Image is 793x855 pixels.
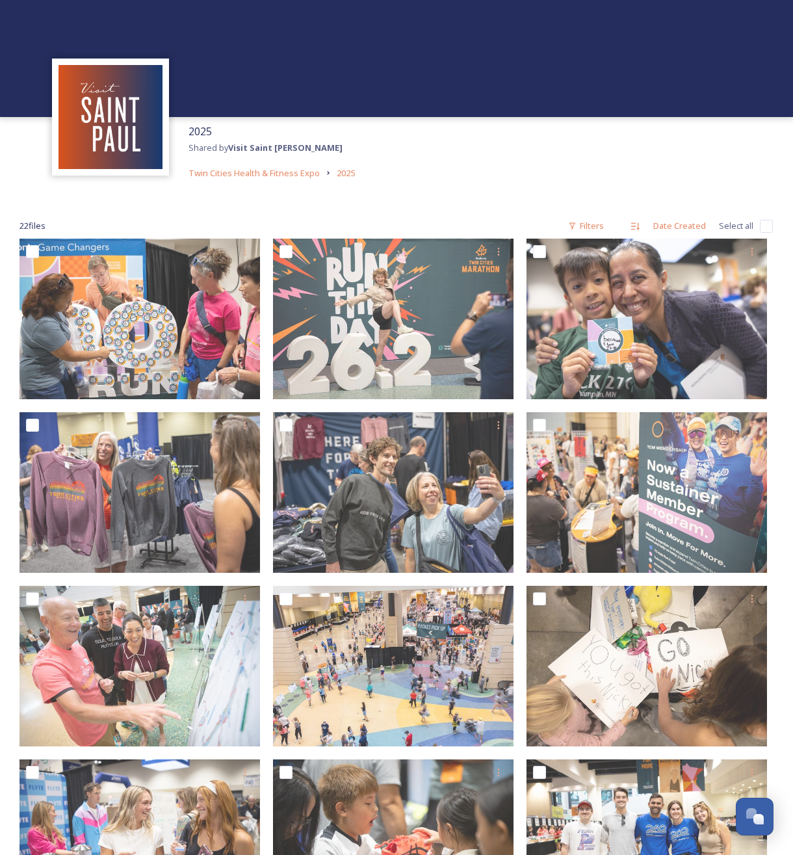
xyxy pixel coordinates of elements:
[273,586,513,746] img: Expo2025-914-Ryan%20Photography%2C%20Twin%20Cities%20in%20Motion.jpg
[19,220,45,232] span: 22 file s
[337,167,355,179] span: 2025
[19,239,260,399] img: Expo2025-922-Ryan%20Photography%2C%20Twin%20Cities%20in%20Motion.jpg
[273,239,513,399] img: Expo2025-923-Ryan%20Photography%2C%20Twin%20Cities%20in%20Motion.jpg
[188,167,320,179] span: Twin Cities Health & Fitness Expo
[526,586,767,746] img: Expo2025-916-Ryan%20Photography%2C%20Twin%20Cities%20in%20Motion.jpg
[188,142,343,153] span: Shared by
[188,124,212,138] span: 2025
[526,239,767,399] img: Expo2025-921-Ryan%20Photography%2C%20Twin%20Cities%20in%20Motion.jpg
[273,412,513,573] img: Expo2025-919-Ryan%20Photography%2C%20Twin%20Cities%20in%20Motion.jpg
[19,586,260,746] img: Expo2025-917-Ryan%20Photography%2C%20Twin%20Cities%20in%20Motion.jpg
[562,213,610,239] div: Filters
[58,65,162,169] img: Visit%20Saint%20Paul%20Updated%20Profile%20Image.jpg
[719,220,753,232] span: Select all
[647,213,712,239] div: Date Created
[228,142,343,153] strong: Visit Saint [PERSON_NAME]
[736,798,773,835] button: Open Chat
[188,165,320,181] a: Twin Cities Health & Fitness Expo
[526,412,767,573] img: Expo2025-918-Ryan%20Photography%2C%20Twin%20Cities%20in%20Motion.jpg
[19,412,260,573] img: Expo2025-920-Ryan%20Photography%2C%20Twin%20Cities%20in%20Motion.jpg
[337,165,355,181] a: 2025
